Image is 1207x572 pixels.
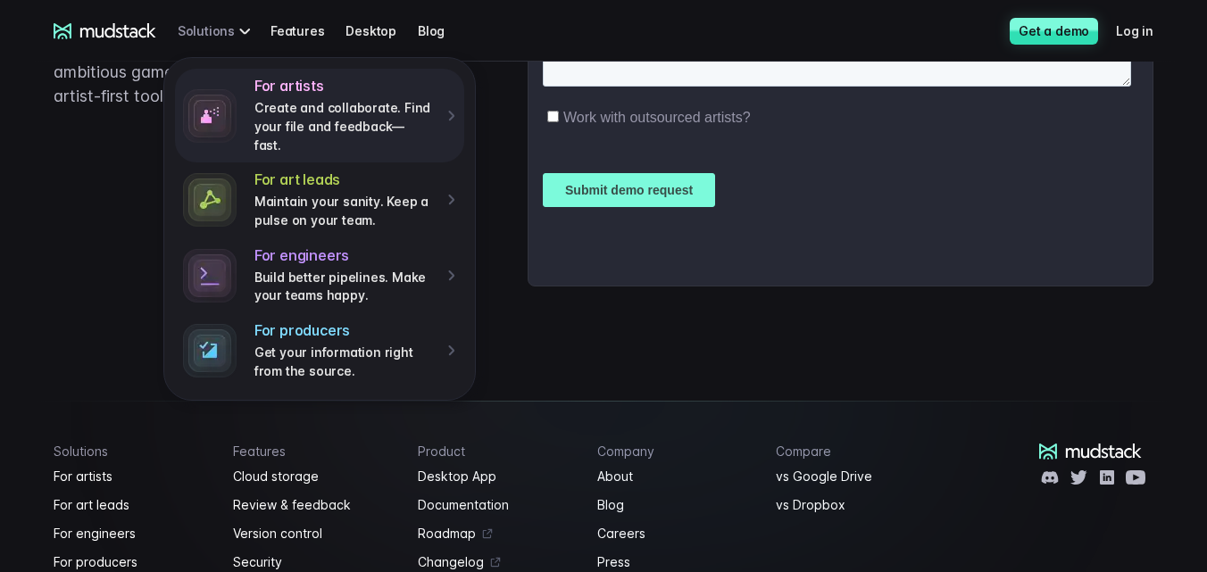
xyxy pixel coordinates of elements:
a: For producersGet your information right from the source. [175,313,464,388]
a: Get a demo [1010,18,1098,45]
h4: Compare [776,444,934,459]
a: vs Google Drive [776,466,934,487]
a: For engineersBuild better pipelines. Make your teams happy. [175,238,464,313]
h4: Company [597,444,755,459]
a: Log in [1116,14,1175,47]
a: Blog [597,494,755,516]
a: For art leads [54,494,212,516]
div: Solutions [178,14,256,47]
span: Work with outsourced artists? [21,323,208,338]
p: Get your information right from the source. [254,344,435,380]
p: Create and collaborate. Find your file and feedback— fast. [254,99,435,154]
h4: Solutions [54,444,212,459]
a: For artistsCreate and collaborate. Find your file and feedback— fast. [175,69,464,162]
h4: For artists [254,77,435,95]
p: Maintain your sanity. Keep a pulse on your team. [254,193,435,229]
a: For artists [54,466,212,487]
span: Job title [298,74,347,89]
p: Off-the-shelf cloud storage solutions don’t work for ambitious game studios. Change the status qu... [54,36,492,108]
h4: For art leads [254,170,435,189]
input: Work with outsourced artists? [4,324,16,336]
a: About [597,466,755,487]
a: Blog [418,14,466,47]
a: Desktop App [418,466,576,487]
a: Documentation [418,494,576,516]
h4: For engineers [254,246,435,265]
a: Version control [233,523,397,544]
a: Features [271,14,345,47]
a: For engineers [54,523,212,544]
a: Roadmap [418,523,576,544]
img: connected dots icon [183,173,237,227]
p: Build better pipelines. Make your teams happy. [254,269,435,305]
a: Review & feedback [233,494,397,516]
a: Cloud storage [233,466,397,487]
a: vs Dropbox [776,494,934,516]
a: Desktop [345,14,418,47]
h4: For producers [254,321,435,340]
a: Careers [597,523,755,544]
a: For art leadsMaintain your sanity. Keep a pulse on your team. [175,162,464,237]
h4: Features [233,444,397,459]
h4: Product [418,444,576,459]
a: mudstack logo [54,23,156,39]
span: Art team size [298,147,381,162]
span: Last name [298,1,365,16]
img: stylized terminal icon [183,249,237,303]
img: spray paint icon [183,89,237,143]
img: stylized terminal icon [183,324,237,377]
a: mudstack logo [1039,444,1142,460]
